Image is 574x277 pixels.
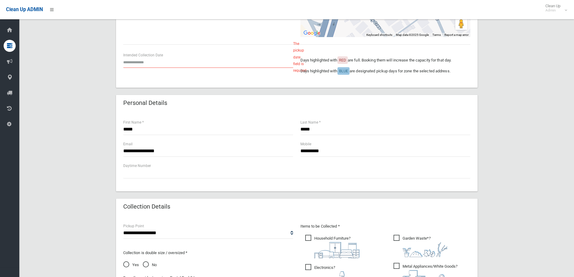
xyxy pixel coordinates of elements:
header: Personal Details [116,97,174,109]
span: Yes [123,261,139,269]
span: Map data ©2025 Google [396,33,429,36]
img: aa9efdbe659d29b613fca23ba79d85cb.png [314,242,359,258]
span: Household Furniture [305,235,359,258]
a: Report a map error [444,33,469,36]
span: Clean Up [542,4,566,13]
span: RED [339,58,346,62]
a: Terms (opens in new tab) [432,33,441,36]
img: Google [302,29,322,37]
small: Admin [545,8,560,13]
i: ? [314,236,359,258]
img: 4fd8a5c772b2c999c83690221e5242e0.png [403,242,448,257]
p: Collection is double size / oversized * [123,249,293,257]
header: Collection Details [116,201,177,212]
p: Days highlighted with are designated pickup days for zone the selected address. [300,68,470,75]
span: Garden Waste* [394,235,448,257]
i: ? [403,236,448,257]
p: Items to be Collected * [300,223,470,230]
button: Keyboard shortcuts [366,33,392,37]
button: Drag Pegman onto the map to open Street View [455,18,467,30]
p: Days highlighted with are full. Booking them will increase the capacity for that day. [300,57,470,64]
a: Open this area in Google Maps (opens a new window) [302,29,322,37]
span: Clean Up ADMIN [6,7,43,12]
span: No [143,261,157,269]
span: BLUE [339,69,348,73]
span: The pickup date field is required [293,40,306,74]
